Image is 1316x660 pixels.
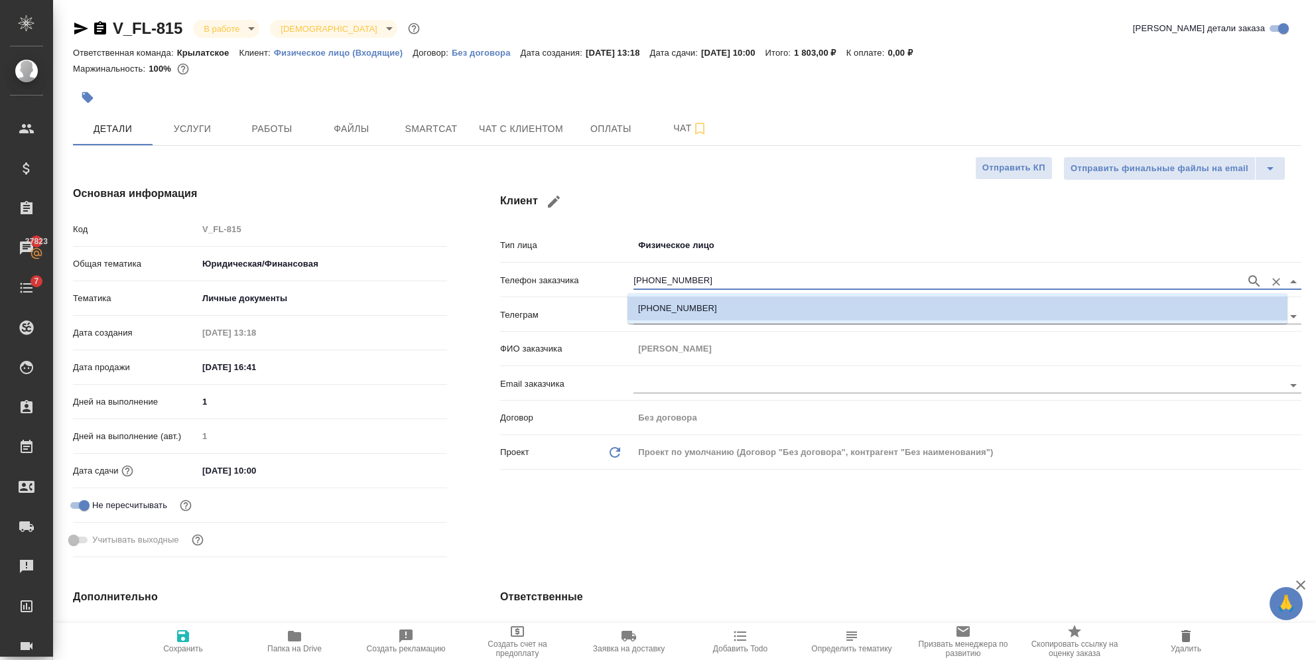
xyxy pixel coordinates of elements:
[633,441,1301,464] div: Проект по умолчанию (Договор "Без договора", контрагент "Без наименования")
[274,48,413,58] p: Физическое лицо (Входящие)
[198,220,447,239] input: Пустое поле
[198,392,447,411] input: ✎ Введи что-нибудь
[73,326,198,340] p: Дата создания
[1284,307,1303,326] button: Open
[277,23,381,34] button: [DEMOGRAPHIC_DATA]
[633,339,1301,358] input: Пустое поле
[73,257,198,271] p: Общая тематика
[915,639,1011,658] span: Призвать менеджера по развитию
[92,21,108,36] button: Скопировать ссылку
[888,48,923,58] p: 0,00 ₽
[982,161,1045,176] span: Отправить КП
[26,275,46,288] span: 7
[500,377,633,391] p: Email заказчика
[452,46,521,58] a: Без договора
[127,623,239,660] button: Сохранить
[794,48,846,58] p: 1 803,00 ₽
[198,253,447,275] div: Юридическая/Финансовая
[500,239,633,252] p: Тип лица
[1270,587,1303,620] button: 🙏
[119,462,136,480] button: Если добавить услуги и заполнить их объемом, то дата рассчитается автоматически
[193,20,259,38] div: В работе
[149,64,174,74] p: 100%
[500,308,633,322] p: Телеграм
[452,48,521,58] p: Без договора
[692,121,708,137] svg: Подписаться
[1027,639,1122,658] span: Скопировать ссылку на оценку заказа
[198,461,314,480] input: ✎ Введи что-нибудь
[1267,273,1285,291] button: Очистить
[846,48,888,58] p: К оплате:
[177,497,194,514] button: Включи, если не хочешь, чтобы указанная дата сдачи изменилась после переставления заказа в 'Подтв...
[579,121,643,137] span: Оплаты
[650,48,701,58] p: Дата сдачи:
[796,623,907,660] button: Определить тематику
[907,623,1019,660] button: Призвать менеджера по развитию
[659,120,722,137] span: Чат
[73,64,149,74] p: Маржинальность:
[638,302,717,315] p: [PHONE_NUMBER]
[189,531,206,549] button: Выбери, если сб и вс нужно считать рабочими днями для выполнения заказа.
[713,644,767,653] span: Добавить Todo
[573,623,685,660] button: Заявка на доставку
[270,20,397,38] div: В работе
[3,231,50,265] a: 37823
[198,358,314,377] input: ✎ Введи что-нибудь
[73,21,89,36] button: Скопировать ссылку для ЯМессенджера
[73,186,447,202] h4: Основная информация
[267,644,322,653] span: Папка на Drive
[17,235,56,248] span: 37823
[239,48,273,58] p: Клиент:
[200,23,243,34] button: В работе
[685,623,796,660] button: Добавить Todo
[1071,161,1248,176] span: Отправить финальные файлы на email
[1284,273,1303,291] button: Close
[274,46,413,58] a: Физическое лицо (Входящие)
[73,83,102,112] button: Добавить тэг
[113,19,182,37] a: V_FL-815
[975,157,1053,180] button: Отправить КП
[521,48,586,58] p: Дата создания:
[240,121,304,137] span: Работы
[701,48,765,58] p: [DATE] 10:00
[1019,623,1130,660] button: Скопировать ссылку на оценку заказа
[765,48,794,58] p: Итого:
[320,121,383,137] span: Файлы
[73,223,198,236] p: Код
[92,499,167,512] span: Не пересчитывать
[73,292,198,305] p: Тематика
[1063,157,1256,180] button: Отправить финальные файлы на email
[1275,590,1297,618] span: 🙏
[198,323,314,342] input: Пустое поле
[633,408,1301,427] input: Пустое поле
[413,48,452,58] p: Договор:
[633,234,1301,257] div: Физическое лицо
[3,271,50,304] a: 7
[637,618,669,649] button: Добавить менеджера
[73,430,198,443] p: Дней на выполнение (авт.)
[198,287,447,310] div: Личные документы
[593,644,665,653] span: Заявка на доставку
[500,446,529,459] p: Проект
[500,186,1301,218] h4: Клиент
[500,274,633,287] p: Телефон заказчика
[500,411,633,425] p: Договор
[1284,376,1303,395] button: Open
[586,48,650,58] p: [DATE] 13:18
[1130,623,1242,660] button: Удалить
[1133,22,1265,35] span: [PERSON_NAME] детали заказа
[399,121,463,137] span: Smartcat
[479,121,563,137] span: Чат с клиентом
[405,20,423,37] button: Доп статусы указывают на важность/срочность заказа
[462,623,573,660] button: Создать счет на предоплату
[500,342,633,356] p: ФИО заказчика
[198,427,447,446] input: Пустое поле
[73,464,119,478] p: Дата сдачи
[81,121,145,137] span: Детали
[1244,271,1264,291] button: Поиск
[1171,644,1201,653] span: Удалить
[470,639,565,658] span: Создать счет на предоплату
[174,60,192,78] button: 7.30 RUB;
[73,48,177,58] p: Ответственная команда:
[239,623,350,660] button: Папка на Drive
